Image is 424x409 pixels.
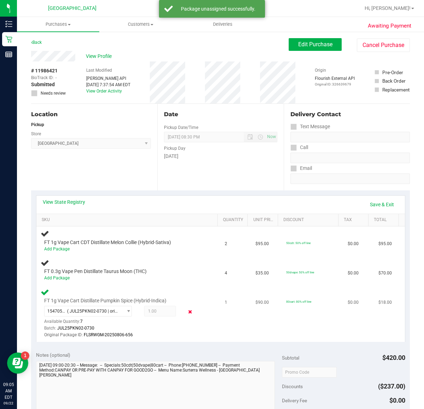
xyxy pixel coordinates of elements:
span: BioTrack ID: [31,75,54,81]
div: Available Quantity: [44,316,136,330]
span: $95.00 [255,241,269,247]
span: Subtotal [282,355,299,361]
p: Original ID: 326639679 [315,82,355,87]
span: 1547058685973327 [47,309,67,314]
span: Needs review [41,90,66,96]
p: 09:05 AM EDT [3,381,14,401]
label: Email [290,163,312,173]
span: Deliveries [204,21,242,28]
span: View Profile [86,53,114,60]
label: Pickup Date/Time [164,124,198,131]
label: Store [31,131,41,137]
input: Format: (999) 999-9999 [290,153,410,163]
iframe: Resource center [7,352,28,374]
div: [PERSON_NAME] API [86,75,130,82]
div: Back Order [382,77,406,84]
div: [DATE] [164,153,277,160]
a: Quantity [223,217,245,223]
inline-svg: Inventory [5,20,12,28]
span: FT 1g Vape Cart Distillate Pumpkin Spice (Hybrid-Indica) [44,297,166,304]
span: 50dvape: 50% off line [286,271,314,274]
a: Total [374,217,396,223]
div: [DATE] 7:37:54 AM EDT [86,82,130,88]
span: Submitted [31,81,55,88]
span: ($237.00) [378,383,405,390]
a: Purchases [17,17,99,32]
span: # 11986421 [31,67,58,75]
span: Notes (optional) [36,352,70,358]
a: View State Registry [43,198,85,206]
span: Original Package ID: [44,332,83,337]
span: 4 [225,270,227,277]
label: Text Message [290,121,330,132]
span: FT 0.3g Vape Pen Distillate Taurus Moon (THC) [44,268,147,275]
span: 2 [225,241,227,247]
a: Unit Price [253,217,275,223]
inline-svg: Retail [5,36,12,43]
a: Tax [344,217,366,223]
a: Add Package [44,275,70,280]
span: $35.00 [255,270,269,277]
span: $0.00 [348,299,359,306]
a: Save & Exit [365,198,399,211]
span: $0.00 [348,270,359,277]
span: FT 1g Vape Cart CDT Distillate Melon Collie (Hybrid-Sativa) [44,239,171,246]
input: Format: (999) 999-9999 [290,132,410,142]
a: Discount [283,217,335,223]
button: Edit Purchase [289,38,342,51]
span: $90.00 [255,299,269,306]
span: 7 [80,319,83,324]
span: [GEOGRAPHIC_DATA] [48,5,96,11]
div: Delivery Contact [290,110,410,119]
label: Call [290,142,308,153]
label: Origin [315,67,326,73]
span: 50cdt: 50% off line [286,241,311,245]
span: - [55,75,57,81]
div: Flourish External API [315,75,355,87]
span: $70.00 [378,270,392,277]
div: Replacement [382,86,410,93]
span: Hi, [PERSON_NAME]! [365,5,411,11]
div: Pre-Order [382,69,403,76]
inline-svg: Reports [5,51,12,58]
label: Last Modified [86,67,112,73]
span: Edit Purchase [298,41,332,48]
iframe: Resource center unread badge [21,351,29,360]
span: Purchases [17,21,99,28]
span: $95.00 [378,241,392,247]
a: Deliveries [182,17,264,32]
a: Back [31,40,42,45]
span: Batch: [44,326,56,331]
span: $0.00 [348,241,359,247]
strong: Pickup [31,122,44,127]
input: Promo Code [282,367,337,378]
div: Date [164,110,277,119]
span: Discounts [282,380,303,393]
a: View Order Activity [86,89,122,94]
p: 09/22 [3,401,14,406]
a: Customers [99,17,182,32]
a: Add Package [44,247,70,251]
span: $18.00 [378,299,392,306]
a: SKU [42,217,215,223]
span: select [122,306,131,316]
span: ( JUL25PKN02-0730 | orig: FLSRWGM-20250806-656 ) [67,309,120,314]
span: $420.00 [382,354,405,361]
span: JUL25PKN02-0730 [57,326,94,331]
span: FLSRWGM-20250806-656 [84,332,133,337]
span: 80cart: 80% off line [286,300,311,303]
button: Cancel Purchase [357,38,410,52]
span: Customers [100,21,181,28]
div: Package unassigned successfully. [177,5,260,12]
span: $0.00 [389,397,405,404]
label: Pickup Day [164,145,185,152]
span: 1 [225,299,227,306]
span: Delivery Fee [282,398,307,403]
div: Location [31,110,151,119]
span: Awaiting Payment [368,22,411,30]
